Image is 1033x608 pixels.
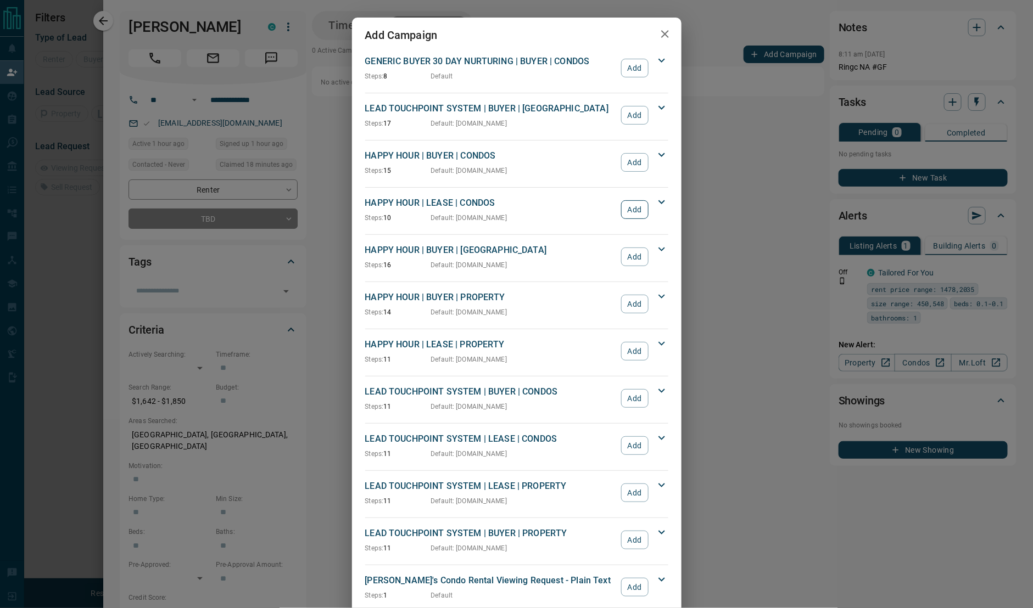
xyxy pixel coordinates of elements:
[365,213,431,223] p: 10
[621,436,648,455] button: Add
[365,432,616,446] p: LEAD TOUCHPOINT SYSTEM | LEASE | CONDOS
[365,307,431,317] p: 14
[365,291,616,304] p: HAPPY HOUR | BUYER | PROPERTY
[431,119,507,128] p: Default : [DOMAIN_NAME]
[621,153,648,172] button: Add
[365,119,431,128] p: 17
[365,166,431,176] p: 15
[431,590,453,600] p: Default
[621,295,648,313] button: Add
[365,449,431,459] p: 11
[365,572,668,603] div: [PERSON_NAME]'s Condo Rental Viewing Request - Plain TextSteps:1DefaultAdd
[365,383,668,414] div: LEAD TOUCHPOINT SYSTEM | BUYER | CONDOSSteps:11Default: [DOMAIN_NAME]Add
[621,59,648,77] button: Add
[621,106,648,125] button: Add
[621,389,648,408] button: Add
[365,592,384,599] span: Steps:
[365,244,616,257] p: HAPPY HOUR | BUYER | [GEOGRAPHIC_DATA]
[365,480,616,493] p: LEAD TOUCHPOINT SYSTEM | LEASE | PROPERTY
[365,385,616,398] p: LEAD TOUCHPOINT SYSTEM | BUYER | CONDOS
[365,55,616,68] p: GENERIC BUYER 30 DAY NURTURING | BUYER | CONDOS
[365,167,384,174] span: Steps:
[431,213,507,223] p: Default : [DOMAIN_NAME]
[365,525,668,555] div: LEAD TOUCHPOINT SYSTEM | BUYER | PROPERTYSteps:11Default: [DOMAIN_NAME]Add
[365,194,668,225] div: HAPPY HOUR | LEASE | CONDOSSteps:10Default: [DOMAIN_NAME]Add
[365,260,431,270] p: 16
[365,450,384,458] span: Steps:
[365,102,616,115] p: LEAD TOUCHPOINT SYSTEM | BUYER | [GEOGRAPHIC_DATA]
[431,354,507,364] p: Default : [DOMAIN_NAME]
[365,338,616,351] p: HAPPY HOUR | LEASE | PROPERTY
[431,71,453,81] p: Default
[365,308,384,316] span: Steps:
[365,336,668,367] div: HAPPY HOUR | LEASE | PROPERTYSteps:11Default: [DOMAIN_NAME]Add
[365,402,431,412] p: 11
[431,496,507,506] p: Default : [DOMAIN_NAME]
[365,497,384,505] span: Steps:
[365,196,616,210] p: HAPPY HOUR | LEASE | CONDOS
[431,307,507,317] p: Default : [DOMAIN_NAME]
[365,149,616,162] p: HAPPY HOUR | BUYER | CONDOS
[431,543,507,553] p: Default : [DOMAIN_NAME]
[621,342,648,361] button: Add
[365,544,384,552] span: Steps:
[365,214,384,222] span: Steps:
[365,100,668,131] div: LEAD TOUCHPOINT SYSTEM | BUYER | [GEOGRAPHIC_DATA]Steps:17Default: [DOMAIN_NAME]Add
[365,72,384,80] span: Steps:
[365,147,668,178] div: HAPPY HOUR | BUYER | CONDOSSteps:15Default: [DOMAIN_NAME]Add
[431,166,507,176] p: Default : [DOMAIN_NAME]
[365,71,431,81] p: 8
[365,53,668,83] div: GENERIC BUYER 30 DAY NURTURING | BUYER | CONDOSSteps:8DefaultAdd
[365,120,384,127] span: Steps:
[431,402,507,412] p: Default : [DOMAIN_NAME]
[621,247,648,266] button: Add
[431,449,507,459] p: Default : [DOMAIN_NAME]
[365,261,384,269] span: Steps:
[431,260,507,270] p: Default : [DOMAIN_NAME]
[621,483,648,502] button: Add
[365,543,431,553] p: 11
[621,578,648,596] button: Add
[621,531,648,549] button: Add
[365,289,668,319] div: HAPPY HOUR | BUYER | PROPERTYSteps:14Default: [DOMAIN_NAME]Add
[365,403,384,410] span: Steps:
[365,527,616,540] p: LEAD TOUCHPOINT SYSTEM | BUYER | PROPERTY
[365,354,431,364] p: 11
[621,200,648,219] button: Add
[365,574,616,587] p: [PERSON_NAME]'s Condo Rental Viewing Request - Plain Text
[365,590,431,600] p: 1
[365,241,668,272] div: HAPPY HOUR | BUYER | [GEOGRAPHIC_DATA]Steps:16Default: [DOMAIN_NAME]Add
[365,477,668,508] div: LEAD TOUCHPOINT SYSTEM | LEASE | PROPERTYSteps:11Default: [DOMAIN_NAME]Add
[352,18,451,53] h2: Add Campaign
[365,430,668,461] div: LEAD TOUCHPOINT SYSTEM | LEASE | CONDOSSteps:11Default: [DOMAIN_NAME]Add
[365,496,431,506] p: 11
[365,356,384,363] span: Steps:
